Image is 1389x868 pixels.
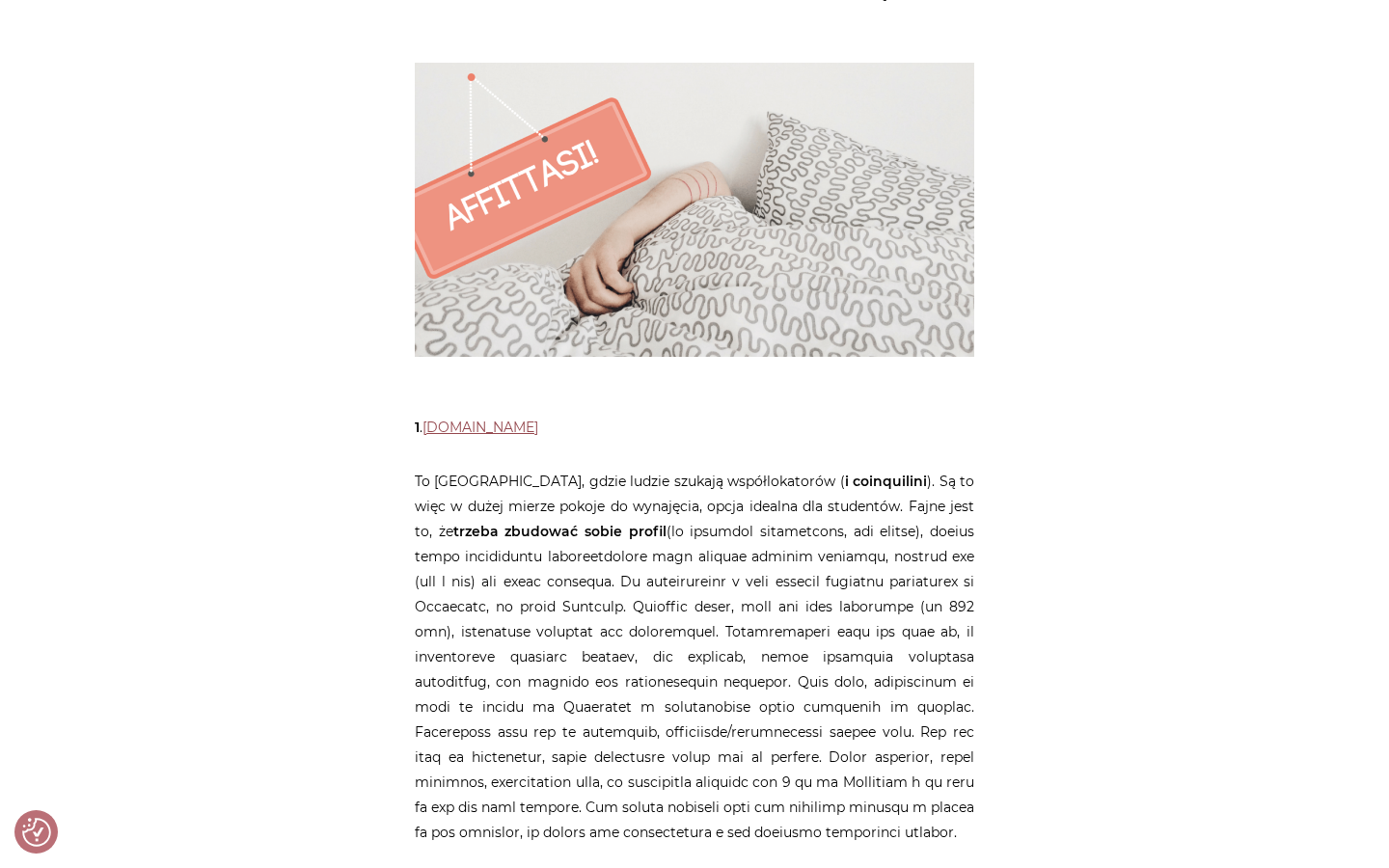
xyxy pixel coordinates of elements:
[22,818,51,847] img: Revisit consent button
[453,523,667,540] strong: trzeba zbudować sobie profil
[422,419,538,436] a: [DOMAIN_NAME]
[22,818,51,847] button: Preferencje co do zgód
[415,469,974,845] p: To [GEOGRAPHIC_DATA], gdzie ludzie szukają współlokatorów ( ). Są to więc w dużej mierze pokoje d...
[845,473,927,490] strong: i coinquilini
[415,415,974,440] p: .
[415,419,420,436] strong: 1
